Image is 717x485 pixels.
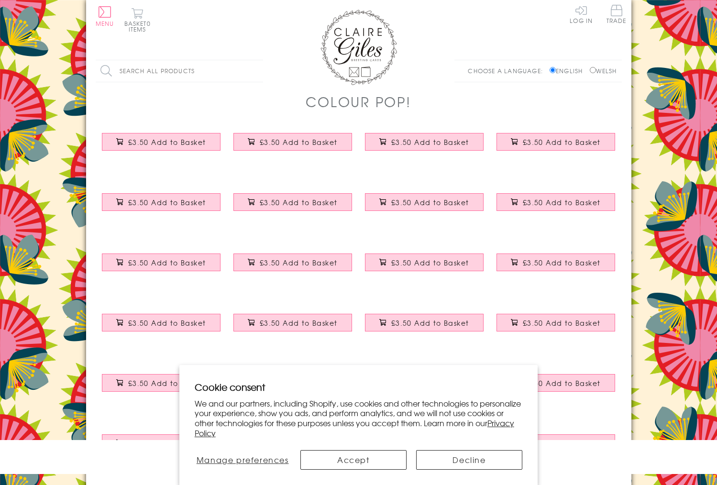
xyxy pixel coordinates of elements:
span: Manage preferences [197,454,289,465]
a: Birthday Card, Pink Shapes, Happy Birthday, text foiled in shiny gold £3.50 Add to Basket [359,246,490,287]
button: £3.50 Add to Basket [233,133,352,151]
span: £3.50 Add to Basket [523,439,601,448]
a: Birthday Card, Flowers, Happy Birthday, text foiled in shiny gold £3.50 Add to Basket [490,246,622,287]
a: Birthday Card, Sister, Pink Colour Bolts, text foiled in shiny gold £3.50 Add to Basket [490,427,622,468]
input: English [550,67,556,73]
h1: Colour POP! [306,92,411,111]
button: £3.50 Add to Basket [496,193,615,211]
a: Birthday Card, Star Boyfriend, text foiled in shiny gold £3.50 Add to Basket [490,367,622,408]
p: We and our partners, including Shopify, use cookies and other technologies to personalize your ex... [195,398,523,438]
span: £3.50 Add to Basket [391,318,469,328]
a: Birthday Card, Stars, Happy Birthday, text foiled in shiny gold £3.50 Add to Basket [227,246,359,287]
button: £3.50 Add to Basket [496,314,615,331]
span: £3.50 Add to Basket [128,318,206,328]
a: Birthday Card, Dark Pink Stars, Happy Birthday, text foiled in shiny gold £3.50 Add to Basket [96,246,227,287]
span: £3.50 Add to Basket [128,258,206,267]
button: £3.50 Add to Basket [365,254,484,271]
a: Birthday Card, Blue Stars, Happy Birthday, text foiled in shiny gold £3.50 Add to Basket [359,126,490,167]
span: £3.50 Add to Basket [128,378,206,388]
span: £3.50 Add to Basket [260,258,338,267]
a: Birthday Card, Dots, Happy Birthday, text foiled in shiny gold £3.50 Add to Basket [359,186,490,227]
img: Claire Giles Greetings Cards [320,10,397,85]
input: Search [254,60,263,82]
span: £3.50 Add to Basket [523,137,601,147]
span: £3.50 Add to Basket [523,378,601,388]
a: Birthday Card, Leaves, Happy Birthday, text foiled in shiny gold £3.50 Add to Basket [227,126,359,167]
button: £3.50 Add to Basket [233,314,352,331]
button: £3.50 Add to Basket [102,374,221,392]
h2: Cookie consent [195,380,523,394]
button: £3.50 Add to Basket [102,254,221,271]
button: £3.50 Add to Basket [233,254,352,271]
span: £3.50 Add to Basket [523,258,601,267]
span: £3.50 Add to Basket [128,198,206,207]
a: Privacy Policy [195,417,514,439]
span: £3.50 Add to Basket [391,198,469,207]
button: £3.50 Add to Basket [233,193,352,211]
span: Menu [96,19,114,28]
button: £3.50 Add to Basket [496,133,615,151]
a: Birthday Card, Colour Diamonds, Happy Birthday, text foiled in shiny gold £3.50 Add to Basket [96,186,227,227]
span: Trade [607,5,627,23]
span: £3.50 Add to Basket [391,258,469,267]
button: £3.50 Add to Basket [102,314,221,331]
span: £3.50 Add to Basket [128,439,206,448]
span: £3.50 Add to Basket [260,318,338,328]
button: Menu [96,6,114,26]
a: Birthday Card, Husband Yellow Chevrons, text foiled in shiny gold £3.50 Add to Basket [96,307,227,348]
button: £3.50 Add to Basket [102,193,221,211]
a: Birthday Card, Pink Stars, Happy Birthday, text foiled in shiny gold £3.50 Add to Basket [490,126,622,167]
input: Welsh [590,67,596,73]
button: £3.50 Add to Basket [496,434,615,452]
a: Birthday Card, Mum Pink Flowers, Happy Birthday Mum, text foiled in shiny gold £3.50 Add to Basket [490,307,622,348]
label: English [550,66,587,75]
button: Decline [416,450,522,470]
a: Trade [607,5,627,25]
span: 0 items [129,19,151,33]
a: Birthday Card, Colour Stars, Happy Birthday, text foiled in shiny gold £3.50 Add to Basket [490,186,622,227]
button: Accept [300,450,407,470]
span: £3.50 Add to Basket [260,137,338,147]
button: £3.50 Add to Basket [496,374,615,392]
button: Basket0 items [124,8,151,32]
button: £3.50 Add to Basket [496,254,615,271]
button: £3.50 Add to Basket [102,434,221,452]
a: Birthday Card, Dad Paper Planes, Happy Birthday Dad, text foiled in shiny gold £3.50 Add to Basket [359,307,490,348]
span: £3.50 Add to Basket [128,137,206,147]
button: £3.50 Add to Basket [365,133,484,151]
span: £3.50 Add to Basket [523,318,601,328]
a: Log In [570,5,593,23]
a: Birthday Card, Wife Pink Stars, Happy Birthday Wife, text foiled in shiny gold £3.50 Add to Basket [227,307,359,348]
span: £3.50 Add to Basket [523,198,601,207]
p: Choose a language: [468,66,548,75]
a: Birthday Card, Colour Bolt, Happy Birthday, text foiled in shiny gold £3.50 Add to Basket [96,126,227,167]
a: Birthday Card, Son Footballers, Happy Birthday Son, text foiled in shiny gold £3.50 Add to Basket [96,427,227,468]
button: Manage preferences [195,450,291,470]
a: Birthday Card, Mam Colourful Dots, Happy Birthday Mam, text foiled in shiny gold £3.50 Add to Basket [96,367,227,408]
button: £3.50 Add to Basket [365,314,484,331]
span: £3.50 Add to Basket [391,137,469,147]
label: Welsh [590,66,617,75]
a: Birthday Card, Paper Planes, Happy Birthday, text foiled in shiny gold £3.50 Add to Basket [227,186,359,227]
input: Search all products [96,60,263,82]
button: £3.50 Add to Basket [365,193,484,211]
span: £3.50 Add to Basket [260,198,338,207]
button: £3.50 Add to Basket [102,133,221,151]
